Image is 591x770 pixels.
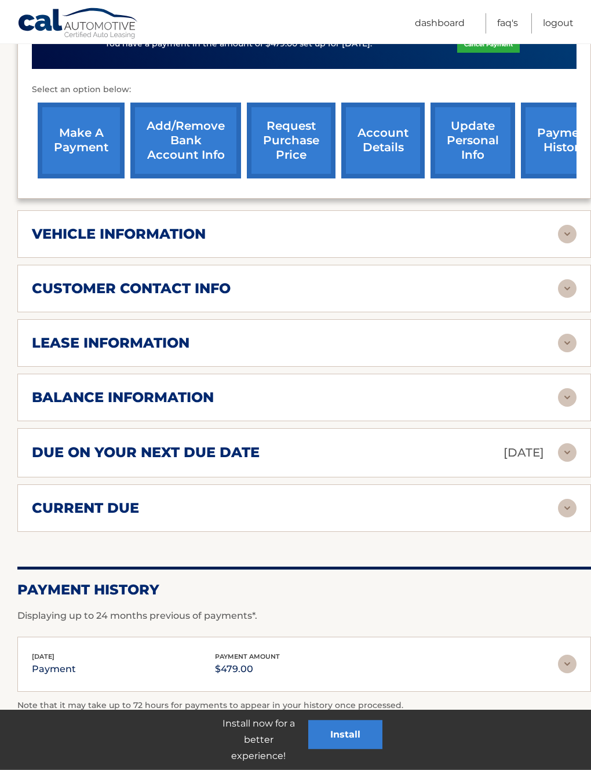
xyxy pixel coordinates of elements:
[38,103,125,178] a: make a payment
[32,389,214,406] h2: balance information
[431,103,515,178] a: update personal info
[415,13,465,34] a: Dashboard
[17,8,139,41] a: Cal Automotive
[215,661,280,677] p: $479.00
[32,661,76,677] p: payment
[543,13,574,34] a: Logout
[308,720,382,749] button: Install
[247,103,335,178] a: request purchase price
[504,443,544,463] p: [DATE]
[32,652,54,660] span: [DATE]
[32,334,189,352] h2: lease information
[32,444,260,461] h2: due on your next due date
[215,652,280,660] span: payment amount
[209,716,308,764] p: Install now for a better experience!
[32,83,577,97] p: Select an option below:
[558,443,577,462] img: accordion-rest.svg
[130,103,241,178] a: Add/Remove bank account info
[17,609,591,623] p: Displaying up to 24 months previous of payments*.
[497,13,518,34] a: FAQ's
[558,279,577,298] img: accordion-rest.svg
[558,499,577,517] img: accordion-rest.svg
[32,225,206,243] h2: vehicle information
[17,581,591,599] h2: Payment History
[558,655,577,673] img: accordion-rest.svg
[32,280,231,297] h2: customer contact info
[558,334,577,352] img: accordion-rest.svg
[558,225,577,243] img: accordion-rest.svg
[457,36,520,53] a: Cancel Payment
[341,103,425,178] a: account details
[558,388,577,407] img: accordion-rest.svg
[32,499,139,517] h2: current due
[17,699,591,713] p: Note that it may take up to 72 hours for payments to appear in your history once processed.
